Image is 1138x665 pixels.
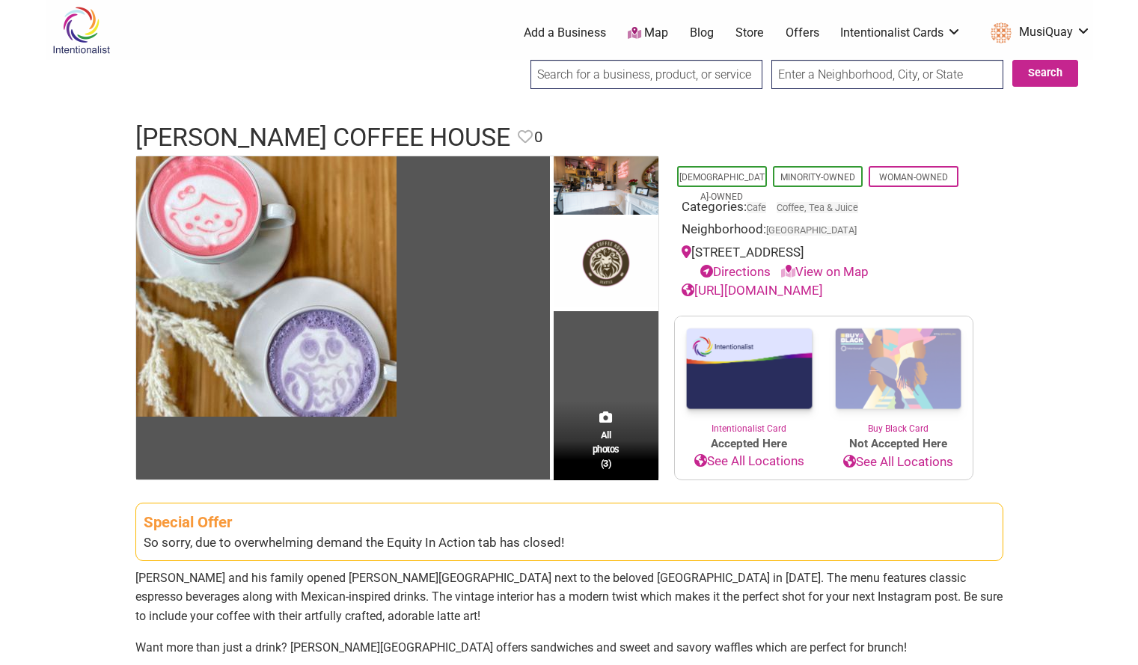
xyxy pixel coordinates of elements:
[144,533,995,553] div: So sorry, due to overwhelming demand the Equity In Action tab has closed!
[682,197,966,221] div: Categories:
[983,19,1091,46] a: MusiQuay
[766,226,857,236] span: [GEOGRAPHIC_DATA]
[879,172,948,183] a: Woman-Owned
[786,25,819,41] a: Offers
[530,60,762,89] input: Search for a business, product, or service
[135,569,1003,626] p: [PERSON_NAME] and his family opened [PERSON_NAME][GEOGRAPHIC_DATA] next to the beloved [GEOGRAPHI...
[675,435,824,453] span: Accepted Here
[675,452,824,471] a: See All Locations
[135,120,510,156] h1: [PERSON_NAME] Coffee House
[840,25,961,41] a: Intentionalist Cards
[593,428,620,471] span: All photos (3)
[747,202,766,213] a: Cafe
[735,25,764,41] a: Store
[628,25,668,42] a: Map
[781,264,869,279] a: View on Map
[518,129,533,144] i: Favorite
[690,25,714,41] a: Blog
[534,126,542,149] span: 0
[682,243,966,281] div: [STREET_ADDRESS]
[700,264,771,279] a: Directions
[824,453,973,472] a: See All Locations
[824,316,973,423] img: Buy Black Card
[824,316,973,436] a: Buy Black Card
[144,511,995,534] div: Special Offer
[524,25,606,41] a: Add a Business
[46,6,117,55] img: Intentionalist
[682,283,823,298] a: [URL][DOMAIN_NAME]
[824,435,973,453] span: Not Accepted Here
[675,316,824,422] img: Intentionalist Card
[675,316,824,435] a: Intentionalist Card
[135,638,1003,658] p: Want more than just a drink? [PERSON_NAME][GEOGRAPHIC_DATA] offers sandwiches and sweet and savor...
[771,60,1003,89] input: Enter a Neighborhood, City, or State
[777,202,858,213] a: Coffee, Tea & Juice
[679,172,765,202] a: [DEMOGRAPHIC_DATA]-Owned
[682,220,966,243] div: Neighborhood:
[1012,60,1078,87] button: Search
[780,172,855,183] a: Minority-Owned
